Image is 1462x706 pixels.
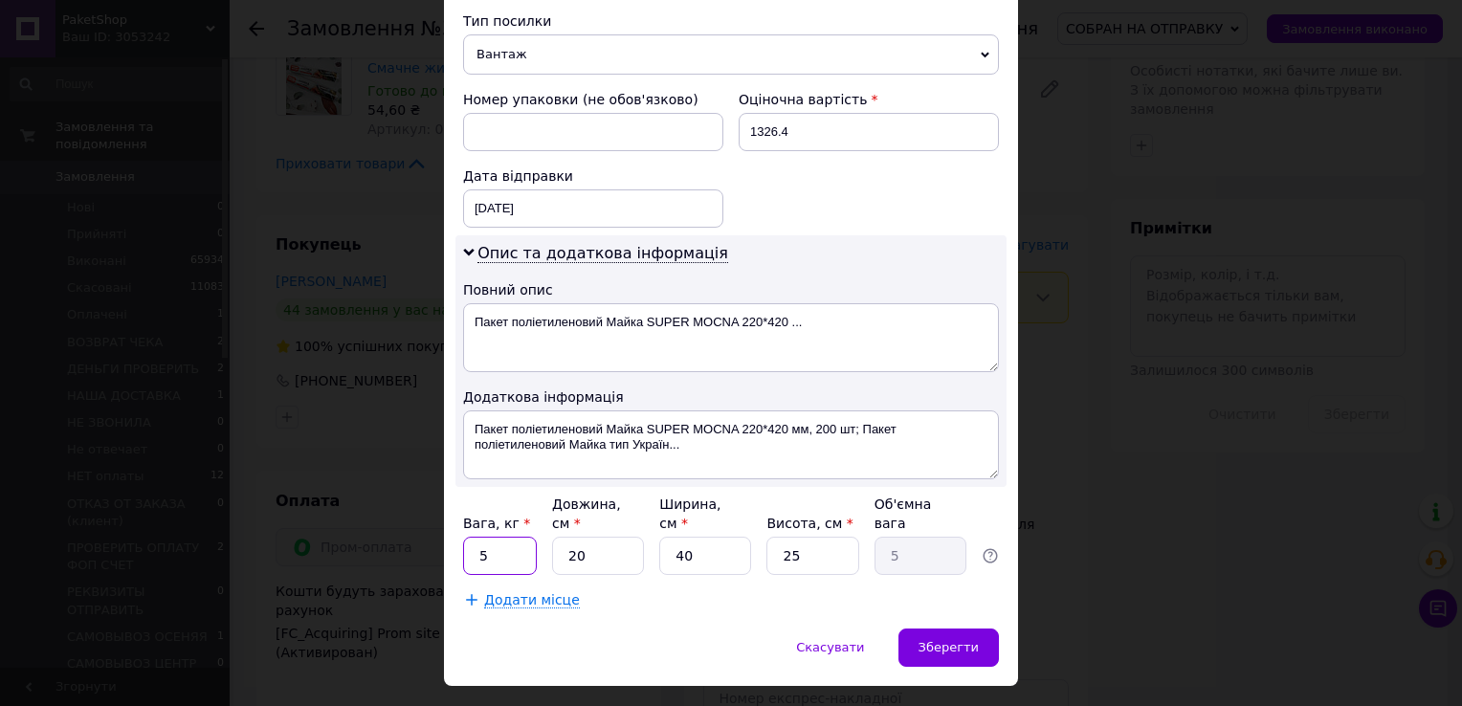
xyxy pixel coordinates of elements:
[463,34,999,75] span: Вантаж
[919,640,979,654] span: Зберегти
[552,496,621,531] label: Довжина, см
[463,410,999,479] textarea: Пакет поліетиленовий Майка SUPER MOCNA 220*420 мм, 200 шт; Пакет поліетиленовий Майка тип Україн...
[484,592,580,608] span: Додати місце
[766,516,853,531] label: Висота, см
[463,166,723,186] div: Дата відправки
[463,387,999,407] div: Додаткова інформація
[796,640,864,654] span: Скасувати
[463,90,723,109] div: Номер упаковки (не обов'язково)
[477,244,728,263] span: Опис та додаткова інформація
[875,495,966,533] div: Об'ємна вага
[739,90,999,109] div: Оціночна вартість
[463,516,530,531] label: Вага, кг
[659,496,720,531] label: Ширина, см
[463,280,999,299] div: Повний опис
[463,13,551,29] span: Тип посилки
[463,303,999,372] textarea: Пакет поліетиленовий Майка SUPER MOCNA 220*420 ...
